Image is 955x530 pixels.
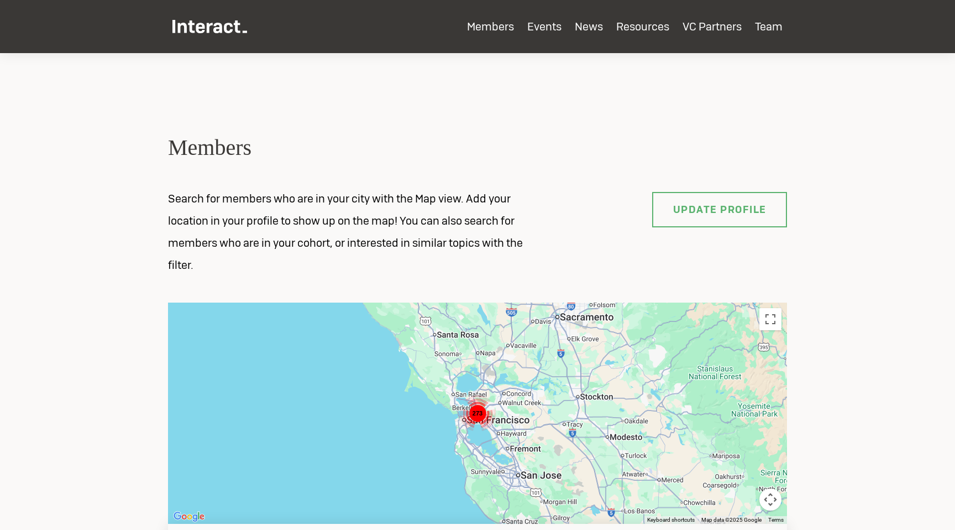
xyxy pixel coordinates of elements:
a: VC Partners [683,19,742,34]
button: Map camera controls [759,489,781,511]
button: Keyboard shortcuts [647,516,695,524]
a: Team [755,19,783,34]
p: Search for members who are in your city with the Map view. Add your location in your profile to s... [155,188,553,276]
a: Terms (opens in new tab) [768,517,784,523]
a: Resources [616,19,669,34]
button: Toggle fullscreen view [759,308,781,330]
a: Open this area in Google Maps (opens a new window) [171,510,207,524]
span: Map data ©2025 Google [701,517,762,523]
a: Events [527,19,562,34]
h2: Members [168,133,787,162]
div: 273 [459,395,496,432]
a: News [575,19,603,34]
img: Interact Logo [172,20,247,33]
a: Members [467,19,514,34]
img: Google [171,510,207,524]
a: Update Profile [652,192,787,227]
